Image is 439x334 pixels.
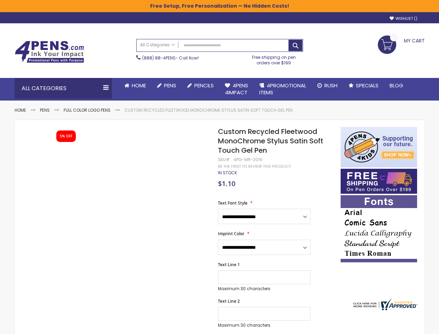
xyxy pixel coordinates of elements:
span: Text Line 2 [218,298,240,304]
span: Pencils [194,82,214,89]
a: 4PROMOTIONALITEMS [254,78,312,101]
img: Free shipping on orders over $199 [341,169,417,194]
p: Maximum 30 characters [218,323,310,328]
span: Blog [390,82,403,89]
div: Availability [218,170,237,176]
span: $1.10 [218,179,235,188]
span: Text Line 1 [218,262,240,268]
li: Custom Recycled Fleetwood MonoChrome Stylus Satin Soft Touch Gel Pen [124,108,293,113]
a: Full Color Logo Pens [64,107,111,113]
div: 5% OFF [60,134,72,139]
div: All Categories [15,78,112,99]
div: Free shipping on pen orders over $199 [245,52,303,66]
a: 4pens.com certificate URL [351,306,417,312]
span: Custom Recycled Fleetwood MonoChrome Stylus Satin Soft Touch Gel Pen [218,127,323,155]
img: 4pens 4 kids [341,127,417,167]
a: Specials [343,78,384,93]
span: Text Font Style [218,200,247,206]
img: 4pens.com widget logo [351,299,417,310]
img: 4Pens Custom Pens and Promotional Products [15,41,84,63]
a: 4Pens4impact [219,78,254,101]
a: (888) 88-4PENS [142,55,176,61]
a: Pens [40,107,50,113]
span: In stock [218,170,237,176]
span: Pens [164,82,176,89]
a: All Categories [137,39,178,51]
a: Pencils [182,78,219,93]
a: Pens [152,78,182,93]
span: - Call Now! [142,55,199,61]
span: Home [132,82,146,89]
strong: SKU [218,157,231,162]
div: 4PG-MR-2016 [234,157,262,162]
span: All Categories [140,42,175,48]
a: Home [119,78,152,93]
a: Be the first to review this product [218,164,291,169]
img: font-personalization-examples [341,195,417,262]
span: Imprint Color [218,231,244,237]
span: Rush [324,82,338,89]
p: Maximum 30 characters [218,286,310,292]
a: Wishlist [390,16,417,21]
span: Specials [356,82,379,89]
a: Blog [384,78,409,93]
span: 4PROMOTIONAL ITEMS [259,82,306,96]
a: Rush [312,78,343,93]
span: 4Pens 4impact [225,82,248,96]
a: Home [15,107,26,113]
